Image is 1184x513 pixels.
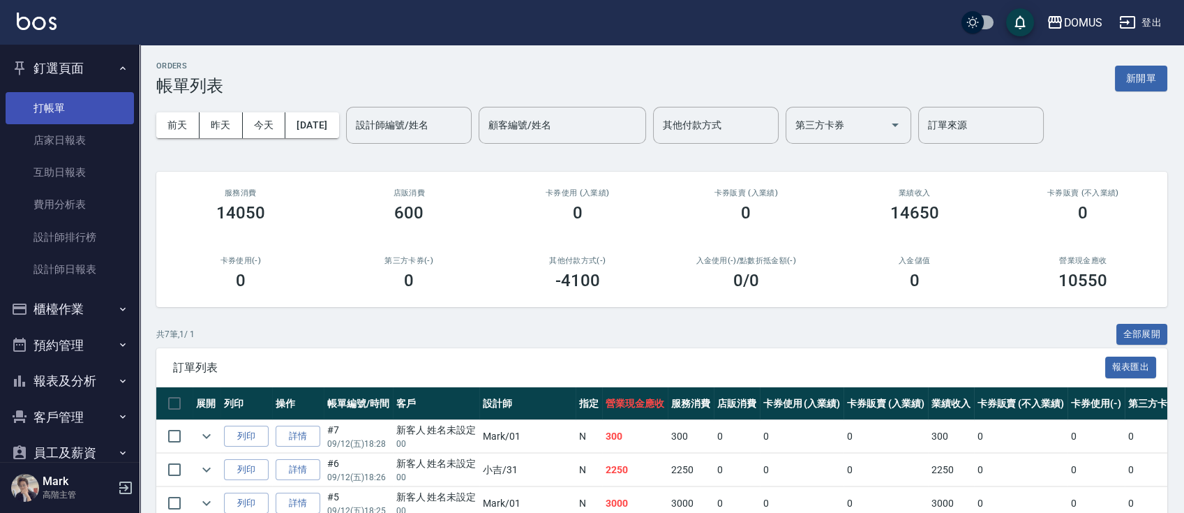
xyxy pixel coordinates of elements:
h2: 業績收入 [847,188,982,198]
h2: 入金儲值 [847,256,982,265]
img: Logo [17,13,57,30]
p: 高階主管 [43,489,114,501]
th: 卡券使用 (入業績) [760,387,844,420]
h3: 0 [236,271,246,290]
button: expand row [196,426,217,447]
button: 釘選頁面 [6,50,134,87]
h3: 0 [1078,203,1088,223]
button: 昨天 [200,112,243,138]
td: 0 [974,420,1067,453]
h3: 14050 [216,203,265,223]
td: 0 [714,420,760,453]
td: 2250 [668,454,714,486]
h3: 600 [394,203,424,223]
td: Mark /01 [479,420,576,453]
td: 0 [714,454,760,486]
td: 300 [928,420,974,453]
td: 0 [760,454,844,486]
h3: 服務消費 [173,188,308,198]
h2: 入金使用(-) /點數折抵金額(-) [679,256,814,265]
a: 詳情 [276,426,320,447]
button: 預約管理 [6,327,134,364]
button: 員工及薪資 [6,435,134,471]
button: 全部展開 [1116,324,1168,345]
td: 0 [1067,420,1125,453]
button: 列印 [224,426,269,447]
h3: 0 [910,271,920,290]
th: 展開 [193,387,220,420]
button: 列印 [224,459,269,481]
th: 客戶 [393,387,480,420]
th: 服務消費 [668,387,714,420]
h3: 10550 [1058,271,1107,290]
h2: 卡券販賣 (入業績) [679,188,814,198]
th: 設計師 [479,387,576,420]
h3: 帳單列表 [156,76,223,96]
h5: Mark [43,475,114,489]
button: DOMUS [1041,8,1108,37]
button: 今天 [243,112,286,138]
th: 卡券販賣 (不入業績) [974,387,1067,420]
div: 新客人 姓名未設定 [396,490,477,505]
th: 業績收入 [928,387,974,420]
a: 店家日報表 [6,124,134,156]
td: #7 [324,420,393,453]
td: 0 [844,454,928,486]
p: 00 [396,471,477,484]
button: 客戶管理 [6,399,134,436]
a: 打帳單 [6,92,134,124]
th: 帳單編號/時間 [324,387,393,420]
td: 0 [974,454,1067,486]
td: 0 [844,420,928,453]
button: 報表匯出 [1105,357,1157,378]
td: 2250 [602,454,668,486]
button: 報表及分析 [6,363,134,399]
a: 設計師日報表 [6,253,134,285]
a: 費用分析表 [6,188,134,221]
button: 登出 [1114,10,1167,36]
h3: 0 /0 [733,271,759,290]
p: 00 [396,438,477,450]
p: 共 7 筆, 1 / 1 [156,328,195,341]
td: 小吉 /31 [479,454,576,486]
td: N [576,420,602,453]
a: 報表匯出 [1105,360,1157,373]
td: N [576,454,602,486]
h2: 卡券使用(-) [173,256,308,265]
div: 新客人 姓名未設定 [396,423,477,438]
a: 詳情 [276,459,320,481]
button: [DATE] [285,112,338,138]
p: 09/12 (五) 18:26 [327,471,389,484]
td: 0 [760,420,844,453]
h2: 第三方卡券(-) [342,256,477,265]
button: 新開單 [1115,66,1167,91]
th: 店販消費 [714,387,760,420]
button: save [1006,8,1034,36]
h2: 營業現金應收 [1016,256,1151,265]
h2: 其他付款方式(-) [510,256,645,265]
span: 訂單列表 [173,361,1105,375]
p: 09/12 (五) 18:28 [327,438,389,450]
a: 互助日報表 [6,156,134,188]
th: 營業現金應收 [602,387,668,420]
button: 櫃檯作業 [6,291,134,327]
td: #6 [324,454,393,486]
img: Person [11,474,39,502]
button: 前天 [156,112,200,138]
th: 指定 [576,387,602,420]
h2: 卡券販賣 (不入業績) [1016,188,1151,198]
td: 300 [668,420,714,453]
a: 新開單 [1115,71,1167,84]
td: 2250 [928,454,974,486]
h2: 卡券使用 (入業績) [510,188,645,198]
h3: 14650 [890,203,939,223]
th: 操作 [272,387,324,420]
div: 新客人 姓名未設定 [396,456,477,471]
h2: 店販消費 [342,188,477,198]
th: 卡券販賣 (入業績) [844,387,928,420]
td: 0 [1067,454,1125,486]
a: 設計師排行榜 [6,221,134,253]
button: Open [884,114,906,136]
h3: -4100 [555,271,600,290]
td: 300 [602,420,668,453]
